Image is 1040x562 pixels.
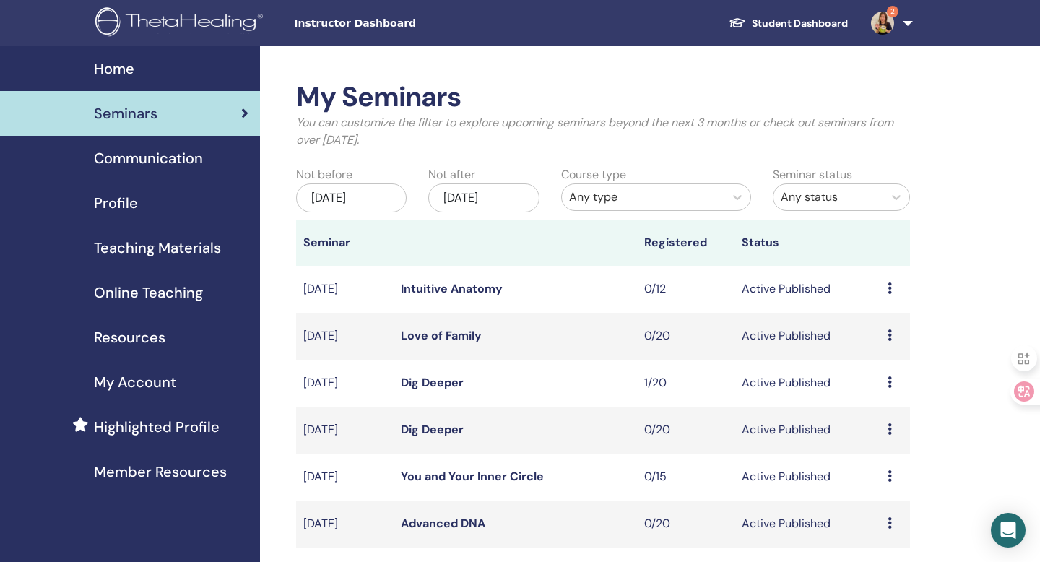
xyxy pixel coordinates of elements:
[781,189,875,206] div: Any status
[296,220,394,266] th: Seminar
[734,360,880,407] td: Active Published
[296,166,352,183] label: Not before
[428,183,539,212] div: [DATE]
[773,166,852,183] label: Seminar status
[637,501,734,548] td: 0/20
[94,147,203,169] span: Communication
[637,360,734,407] td: 1/20
[428,166,475,183] label: Not after
[296,360,394,407] td: [DATE]
[734,407,880,454] td: Active Published
[401,375,464,390] a: Dig Deeper
[734,501,880,548] td: Active Published
[296,114,910,149] p: You can customize the filter to explore upcoming seminars beyond the next 3 months or check out s...
[401,281,503,296] a: Intuitive Anatomy
[94,371,176,393] span: My Account
[94,58,134,79] span: Home
[734,266,880,313] td: Active Published
[729,17,746,29] img: graduation-cap-white.svg
[95,7,268,40] img: logo.png
[296,313,394,360] td: [DATE]
[734,454,880,501] td: Active Published
[561,166,626,183] label: Course type
[637,407,734,454] td: 0/20
[94,461,227,483] span: Member Resources
[296,183,407,212] div: [DATE]
[94,237,221,259] span: Teaching Materials
[94,327,165,348] span: Resources
[637,266,734,313] td: 0/12
[296,407,394,454] td: [DATE]
[637,220,734,266] th: Registered
[94,416,220,438] span: Highlighted Profile
[637,313,734,360] td: 0/20
[991,513,1026,548] div: Open Intercom Messenger
[401,516,485,531] a: Advanced DNA
[401,328,482,343] a: Love of Family
[717,10,859,37] a: Student Dashboard
[871,12,894,35] img: default.jpg
[637,454,734,501] td: 0/15
[887,6,898,17] span: 2
[734,313,880,360] td: Active Published
[294,16,511,31] span: Instructor Dashboard
[401,469,544,484] a: You and Your Inner Circle
[401,422,464,437] a: Dig Deeper
[296,81,910,114] h2: My Seminars
[296,454,394,501] td: [DATE]
[296,501,394,548] td: [DATE]
[94,192,138,214] span: Profile
[94,103,157,124] span: Seminars
[94,282,203,303] span: Online Teaching
[296,266,394,313] td: [DATE]
[734,220,880,266] th: Status
[569,189,716,206] div: Any type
